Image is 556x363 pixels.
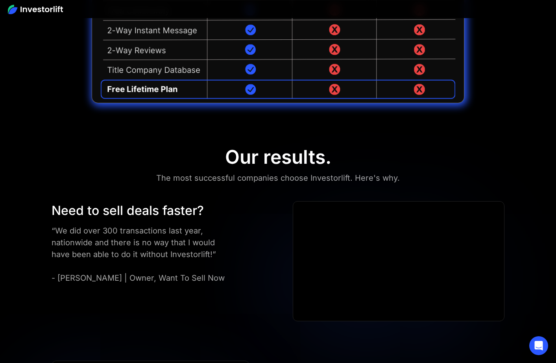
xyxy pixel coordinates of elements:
[529,336,548,355] div: Open Intercom Messenger
[156,172,400,184] div: The most successful companies choose Investorlift. Here's why.
[52,201,230,220] div: Need to sell deals faster?
[293,202,504,321] iframe: NICK PERRY
[225,146,331,169] div: Our results.
[52,225,230,284] div: “We did over 300 transactions last year, nationwide and there is no way that I would have been ab...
